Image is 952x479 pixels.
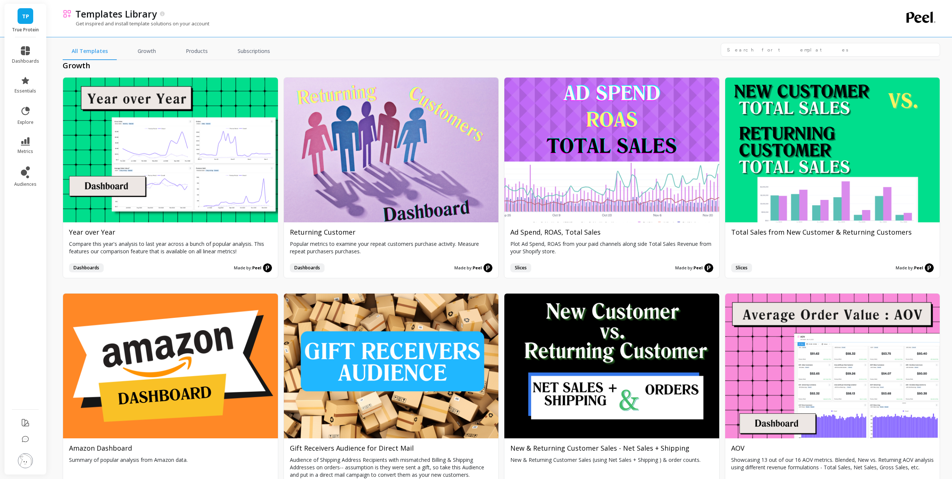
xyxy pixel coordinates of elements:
[14,181,37,187] span: audiences
[63,9,72,18] img: header icon
[63,60,940,71] h2: growth
[12,58,39,64] span: dashboards
[229,43,279,60] a: Subscriptions
[63,20,209,27] p: Get inspired and install template solutions on your account
[63,43,117,60] a: All Templates
[22,12,29,21] span: TP
[15,88,36,94] span: essentials
[129,43,165,60] a: Growth
[63,43,279,60] nav: Tabs
[18,453,33,468] img: profile picture
[18,119,34,125] span: explore
[75,7,157,20] p: Templates Library
[12,27,39,33] p: True Protein
[721,43,940,57] input: Search for templates
[177,43,217,60] a: Products
[18,148,33,154] span: metrics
